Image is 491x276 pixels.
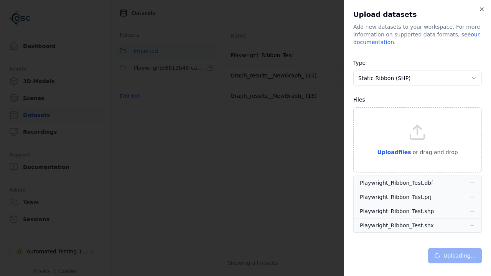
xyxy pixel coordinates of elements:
[377,149,411,155] span: Upload files
[411,148,458,157] p: or drag and drop
[353,97,365,103] label: Files
[353,60,366,66] label: Type
[360,207,434,215] div: Playwright_Ribbon_Test.shp
[353,9,482,20] h2: Upload datasets
[360,222,434,229] div: Playwright_Ribbon_Test.shx
[353,23,482,46] div: Add new datasets to your workspace. For more information on supported data formats, see .
[360,179,433,187] div: Playwright_Ribbon_Test.dbf
[360,193,432,201] div: Playwright_Ribbon_Test.prj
